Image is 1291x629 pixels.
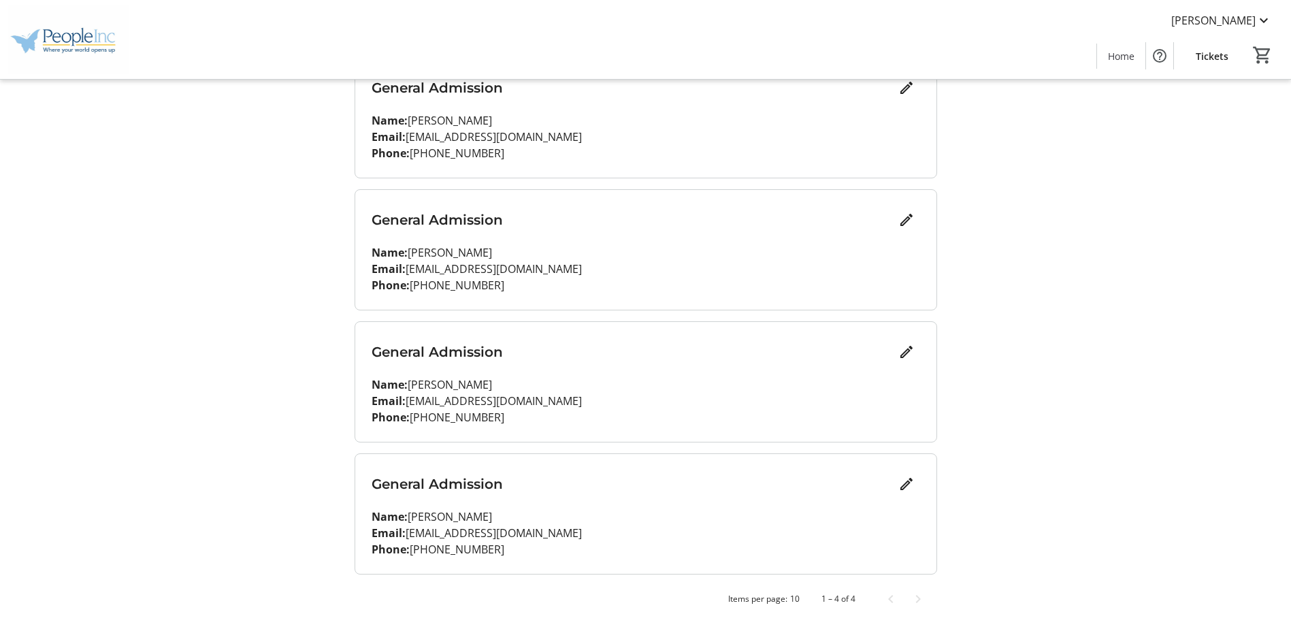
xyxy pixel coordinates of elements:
button: Edit [893,470,920,498]
strong: Phone: [372,410,410,425]
div: Items per page: [728,593,787,605]
strong: Phone: [372,542,410,557]
button: Previous page [877,585,904,613]
p: [PHONE_NUMBER] [372,145,920,161]
a: Home [1097,44,1145,69]
h3: General Admission [372,342,893,362]
p: [PERSON_NAME] [372,244,920,261]
h3: General Admission [372,210,893,230]
a: Tickets [1185,44,1239,69]
p: [PHONE_NUMBER] [372,541,920,558]
strong: Email: [372,261,406,276]
strong: Phone: [372,278,410,293]
p: [PHONE_NUMBER] [372,277,920,293]
button: Cart [1250,43,1275,67]
h3: General Admission [372,474,893,494]
p: [EMAIL_ADDRESS][DOMAIN_NAME] [372,393,920,409]
strong: Name: [372,377,408,392]
button: Help [1146,42,1173,69]
div: 10 [790,593,800,605]
strong: Email: [372,526,406,541]
span: Home [1108,49,1134,63]
button: Next page [904,585,932,613]
p: [PHONE_NUMBER] [372,409,920,425]
strong: Email: [372,129,406,144]
button: Edit [893,74,920,101]
p: [EMAIL_ADDRESS][DOMAIN_NAME] [372,129,920,145]
strong: Name: [372,509,408,524]
span: [PERSON_NAME] [1171,12,1256,29]
strong: Name: [372,245,408,260]
p: [EMAIL_ADDRESS][DOMAIN_NAME] [372,261,920,277]
span: Tickets [1196,49,1228,63]
strong: Email: [372,393,406,408]
button: Edit [893,338,920,366]
img: People Inc.'s Logo [8,5,129,74]
p: [PERSON_NAME] [372,112,920,129]
strong: Name: [372,113,408,128]
strong: Phone: [372,146,410,161]
button: Edit [893,206,920,233]
p: [PERSON_NAME] [372,509,920,525]
button: [PERSON_NAME] [1160,10,1283,31]
p: [PERSON_NAME] [372,376,920,393]
p: [EMAIL_ADDRESS][DOMAIN_NAME] [372,525,920,541]
mat-paginator: Select page [355,585,937,613]
div: 1 – 4 of 4 [821,593,855,605]
h3: General Admission [372,78,893,98]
